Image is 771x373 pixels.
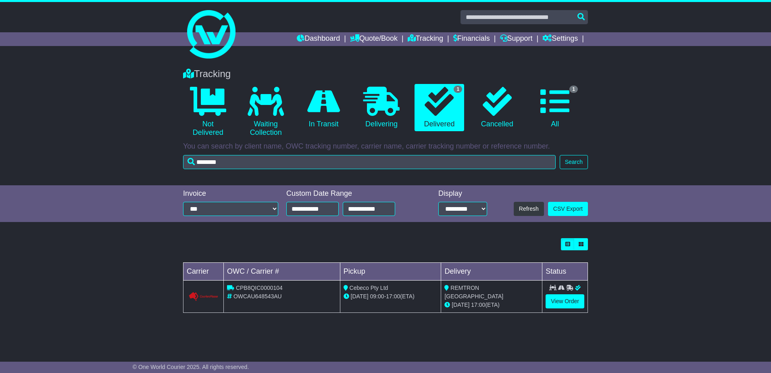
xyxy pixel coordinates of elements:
td: Status [542,263,588,281]
a: View Order [546,294,584,308]
span: 1 [569,86,578,93]
a: Quote/Book [350,32,398,46]
a: CSV Export [548,202,588,216]
span: Cebeco Pty Ltd [350,285,388,291]
span: OWCAU648543AU [233,293,282,300]
a: Waiting Collection [241,84,290,140]
p: You can search by client name, OWC tracking number, carrier name, carrier tracking number or refe... [183,142,588,151]
span: 1 [454,86,462,93]
div: (ETA) [444,301,539,309]
span: [DATE] [351,293,369,300]
td: Carrier [183,263,224,281]
a: Tracking [408,32,443,46]
div: Tracking [179,68,592,80]
div: Custom Date Range [286,189,416,198]
span: REMTRON [GEOGRAPHIC_DATA] [444,285,503,300]
span: [DATE] [452,302,469,308]
span: CPB8QIC0000104 [236,285,283,291]
td: OWC / Carrier # [224,263,340,281]
img: GetCarrierServiceLogo [188,292,219,302]
a: Delivering [356,84,406,132]
span: 09:00 [370,293,384,300]
span: 17:00 [386,293,400,300]
button: Refresh [514,202,544,216]
div: - (ETA) [344,292,438,301]
div: Display [438,189,487,198]
a: 1 All [530,84,580,132]
span: © One World Courier 2025. All rights reserved. [133,364,249,370]
div: Invoice [183,189,278,198]
td: Pickup [340,263,441,281]
a: Dashboard [297,32,340,46]
span: 17:00 [471,302,485,308]
a: In Transit [299,84,348,132]
a: Support [500,32,533,46]
button: Search [560,155,588,169]
a: Settings [542,32,578,46]
td: Delivery [441,263,542,281]
a: Financials [453,32,490,46]
a: Not Delivered [183,84,233,140]
a: Cancelled [472,84,522,132]
a: 1 Delivered [415,84,464,132]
